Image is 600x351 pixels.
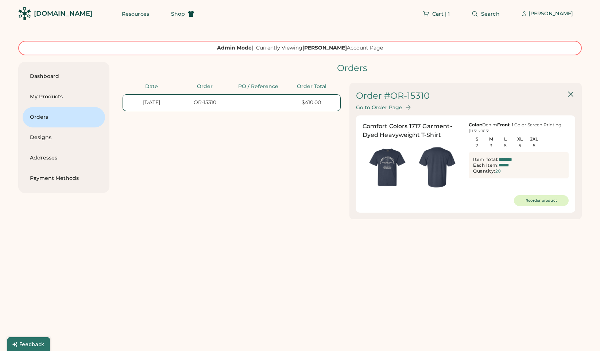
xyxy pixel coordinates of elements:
div: Dashboard [30,73,98,80]
div: [DATE] [127,99,176,106]
strong: Admin Mode [217,44,252,51]
div: S [470,137,484,142]
button: Search [463,7,508,21]
img: generate-image [412,142,462,192]
div: Order [180,83,229,90]
font: 11.5" x 16.3" [470,129,489,133]
div: Denim : 1 Color Screen Printing | [469,122,569,134]
div: 5 [504,143,507,148]
div: Addresses [30,154,98,162]
strong: Front [497,122,510,127]
button: Shop [162,7,203,21]
div: Item Total: [473,157,499,162]
div: M [484,137,498,142]
div: $410.00 [287,99,336,106]
div: [PERSON_NAME] [529,10,573,17]
div: XL [513,137,527,142]
strong: Color: [469,122,482,127]
div: Quantity: [473,168,495,174]
div: Payment Methods [30,175,98,182]
button: Resources [113,7,158,21]
img: generate-image [363,142,413,192]
div: 3 [490,143,492,148]
div: Go to Order Page [356,104,402,111]
div: 20 [495,169,501,174]
img: Rendered Logo - Screens [18,7,31,20]
div: Date [127,83,176,90]
span: Cart | 1 [432,11,450,16]
div: 5 [519,143,521,148]
div: 5 [533,143,535,148]
div: Designs [30,134,98,141]
div: OR-15310 [181,99,229,106]
div: My Products [30,93,98,100]
span: Shop [171,11,185,16]
div: | Currently Viewing Account Page [217,44,383,52]
div: Order Total [287,83,336,90]
button: Reorder product [514,195,569,206]
div: Orders [30,114,98,121]
strong: [PERSON_NAME] [302,44,347,51]
div: [DOMAIN_NAME] [34,9,92,18]
div: Comfort Colors 1717 Garment-Dyed Heavyweight T-Shirt [363,122,462,139]
div: Each Item: [473,162,499,168]
div: PO / Reference [234,83,283,90]
button: Cart | 1 [414,7,458,21]
div: Orders [123,62,582,74]
div: Order #OR-15310 [356,90,430,102]
span: Search [481,11,500,16]
div: 2XL [527,137,541,142]
div: 2 [476,143,478,148]
div: L [499,137,512,142]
